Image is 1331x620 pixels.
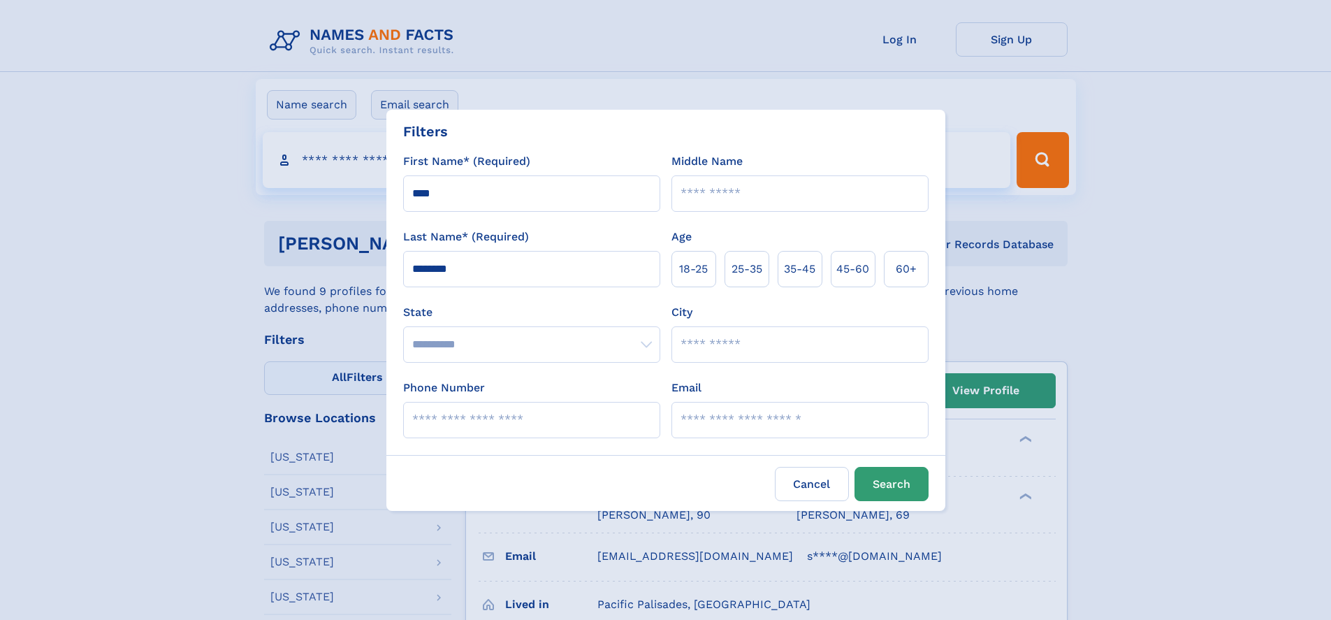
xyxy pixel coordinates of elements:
span: 35‑45 [784,261,815,277]
label: Cancel [775,467,849,501]
label: Age [671,229,692,245]
label: First Name* (Required) [403,153,530,170]
label: State [403,304,660,321]
div: Filters [403,121,448,142]
span: 25‑35 [732,261,762,277]
label: Last Name* (Required) [403,229,529,245]
span: 45‑60 [836,261,869,277]
label: Middle Name [671,153,743,170]
label: Email [671,380,701,396]
label: City [671,304,692,321]
button: Search [854,467,929,501]
span: 60+ [896,261,917,277]
label: Phone Number [403,380,485,396]
span: 18‑25 [679,261,708,277]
